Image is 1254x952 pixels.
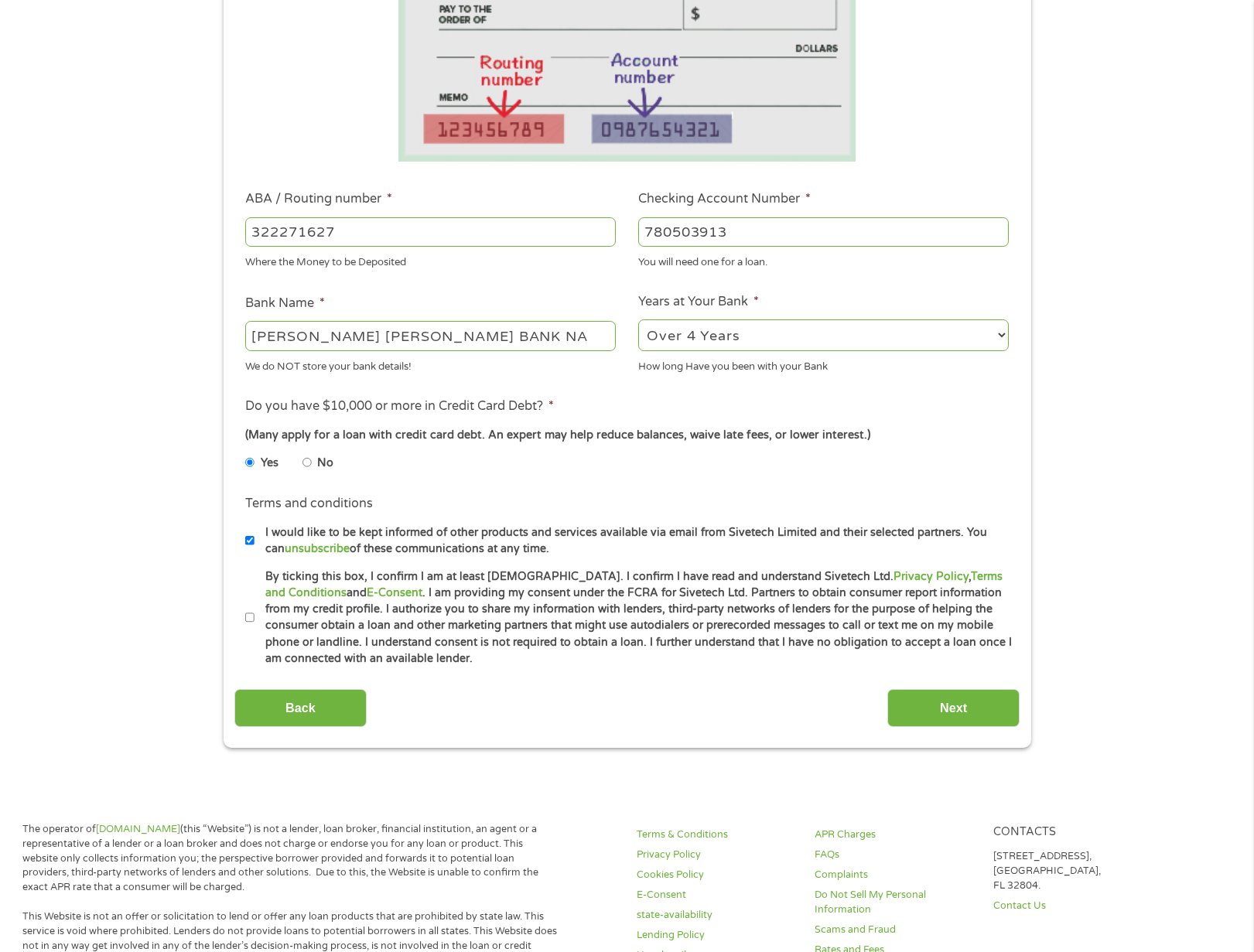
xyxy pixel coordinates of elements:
[894,570,969,583] a: Privacy Policy
[993,899,1153,913] a: Contact Us
[285,542,350,555] a: unsubscribe
[245,295,325,312] label: Bank Name
[317,455,333,472] label: No
[367,586,422,599] a: E-Consent
[815,888,974,917] a: Do Not Sell My Personal Information
[815,848,974,862] a: FAQs
[245,496,373,512] label: Terms and conditions
[637,928,796,943] a: Lending Policy
[993,825,1153,840] h4: Contacts
[638,217,1009,247] input: 345634636
[245,353,616,374] div: We do NOT store your bank details!
[234,689,367,727] input: Back
[261,455,278,472] label: Yes
[245,398,554,415] label: Do you have $10,000 or more in Credit Card Debt?
[255,524,1013,558] label: I would like to be kept informed of other products and services available via email from Sivetech...
[245,427,1008,444] div: (Many apply for a loan with credit card debt. An expert may help reduce balances, waive late fees...
[637,848,796,862] a: Privacy Policy
[637,868,796,882] a: Cookies Policy
[993,849,1153,893] p: [STREET_ADDRESS], [GEOGRAPHIC_DATA], FL 32804.
[815,868,974,882] a: Complaints
[96,823,180,835] a: [DOMAIN_NAME]
[245,191,392,207] label: ABA / Routing number
[255,568,1013,667] label: By ticking this box, I confirm I am at least [DEMOGRAPHIC_DATA]. I confirm I have read and unders...
[245,250,616,271] div: Where the Money to be Deposited
[815,923,974,937] a: Scams and Fraud
[22,822,558,895] p: The operator of (this “Website”) is not a lender, loan broker, financial institution, an agent or...
[638,191,811,207] label: Checking Account Number
[637,908,796,923] a: state-availability
[638,353,1009,374] div: How long Have you been with your Bank
[638,294,759,310] label: Years at Your Bank
[637,888,796,903] a: E-Consent
[638,250,1009,271] div: You will need one for a loan.
[887,689,1020,727] input: Next
[815,827,974,842] a: APR Charges
[245,217,616,247] input: 263177916
[265,570,1003,599] a: Terms and Conditions
[637,827,796,842] a: Terms & Conditions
